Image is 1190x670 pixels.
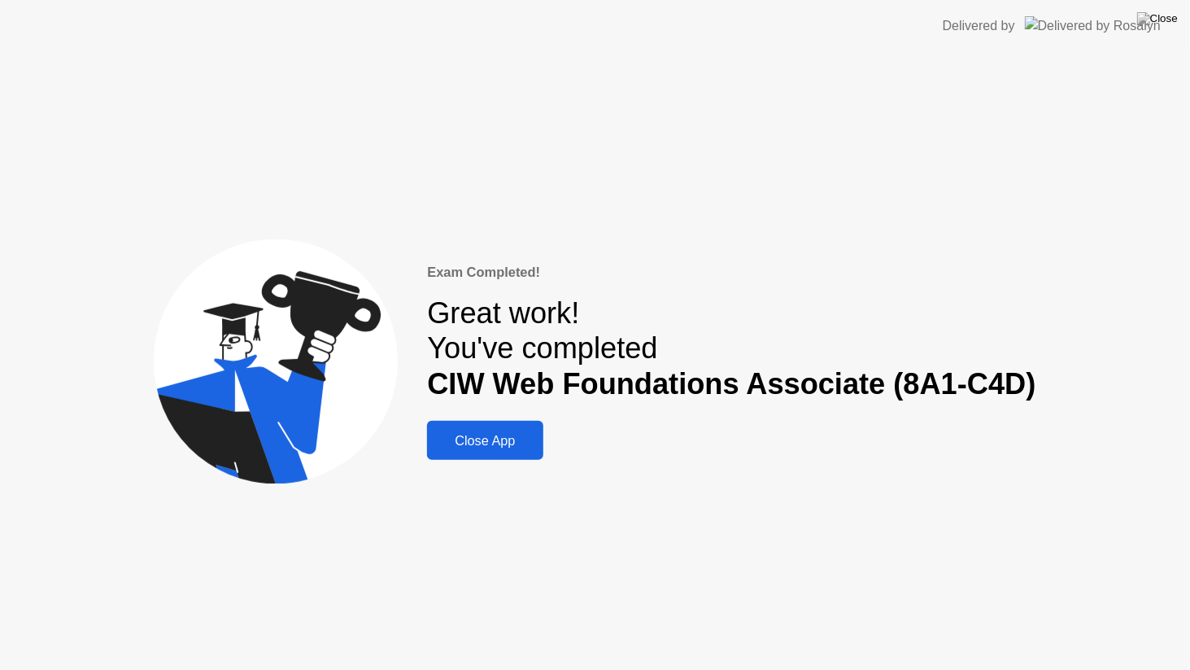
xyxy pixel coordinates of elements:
[1137,12,1178,25] img: Close
[427,421,543,460] button: Close App
[943,16,1015,36] div: Delivered by
[1025,16,1161,35] img: Delivered by Rosalyn
[427,262,1035,282] div: Exam Completed!
[432,433,538,449] div: Close App
[427,367,1035,401] b: CIW Web Foundations Associate (8A1-C4D)
[427,296,1035,401] div: Great work! You've completed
